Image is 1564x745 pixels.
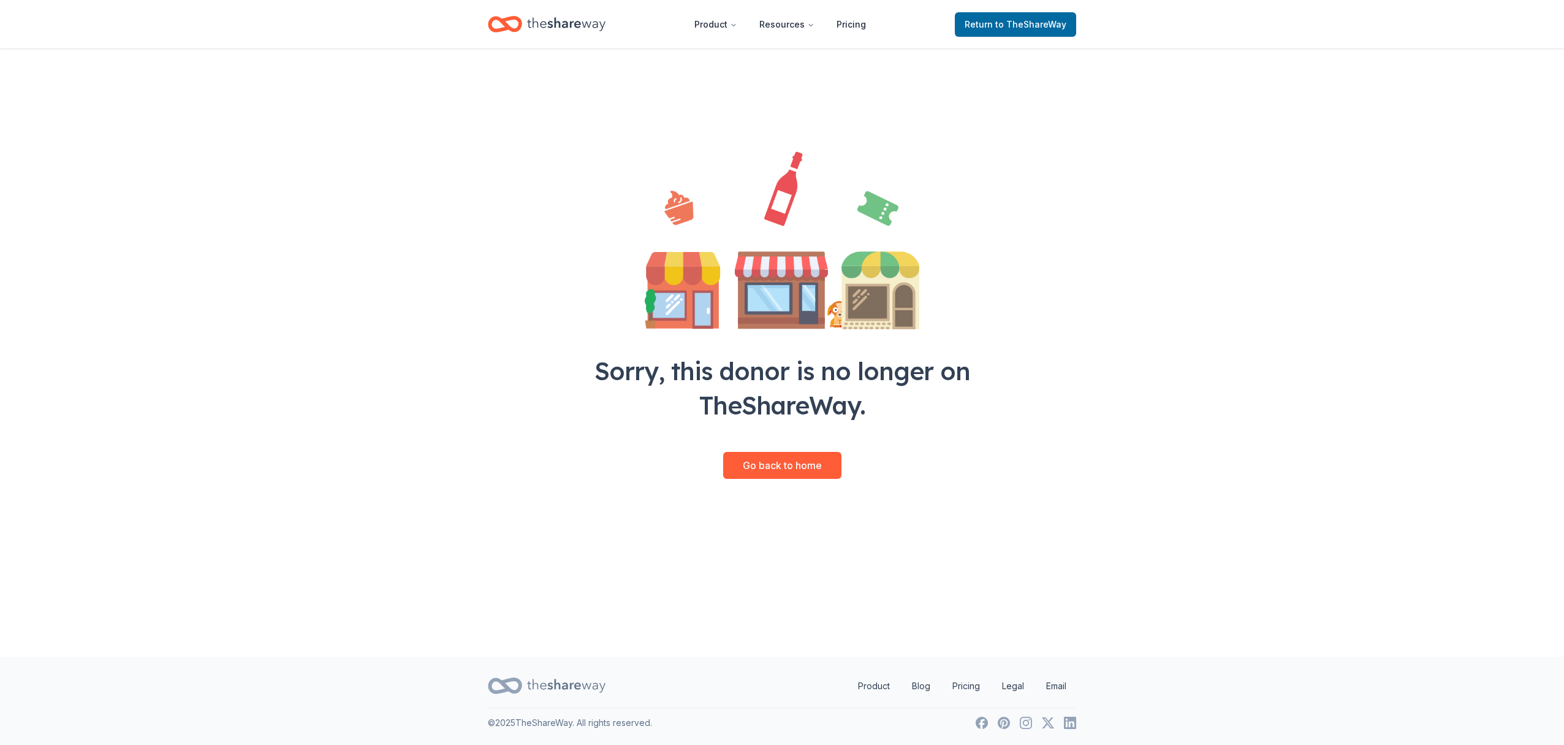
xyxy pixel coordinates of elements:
[566,354,998,422] div: Sorry, this donor is no longer on TheShareWay.
[955,12,1076,37] a: Returnto TheShareWay
[848,674,900,698] a: Product
[943,674,990,698] a: Pricing
[488,10,605,39] a: Home
[965,17,1066,32] span: Return
[685,12,747,37] button: Product
[750,12,824,37] button: Resources
[488,716,652,730] p: © 2025 TheShareWay. All rights reserved.
[1036,674,1076,698] a: Email
[902,674,940,698] a: Blog
[848,674,1076,698] nav: quick links
[995,19,1066,29] span: to TheShareWay
[992,674,1034,698] a: Legal
[723,452,841,479] a: Go back to home
[827,12,876,37] a: Pricing
[685,10,876,39] nav: Main
[645,151,919,329] img: Illustration for landing page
